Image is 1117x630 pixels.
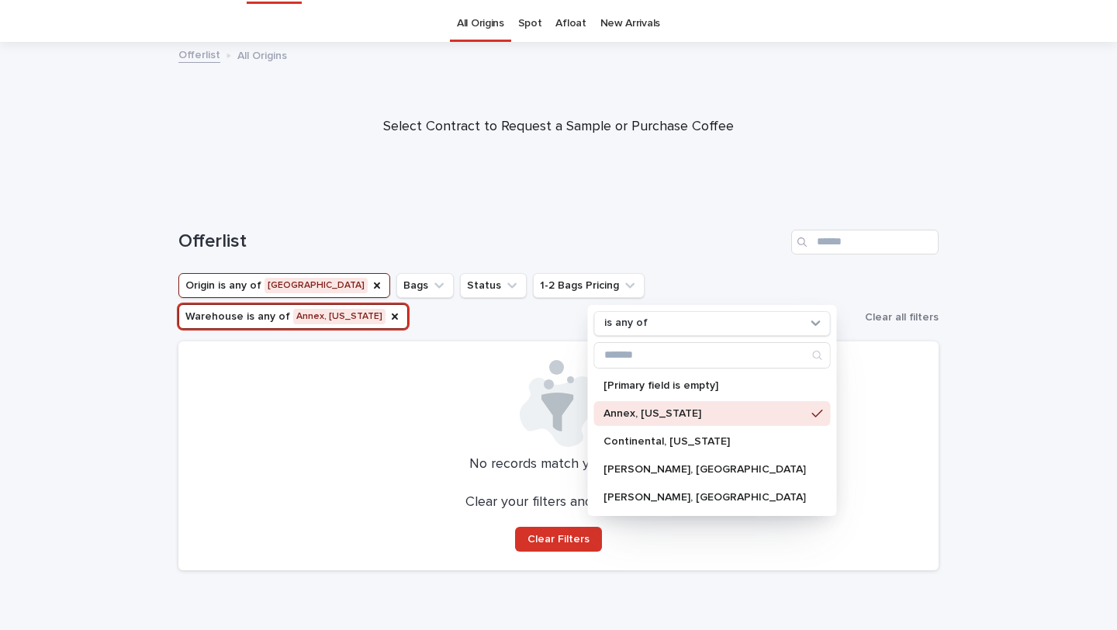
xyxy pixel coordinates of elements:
[527,534,590,545] span: Clear Filters
[396,273,454,298] button: Bags
[859,306,939,329] button: Clear all filters
[791,230,939,254] input: Search
[178,304,408,329] button: Warehouse
[604,317,648,330] p: is any of
[248,119,869,136] p: Select Contract to Request a Sample or Purchase Coffee
[178,230,785,253] h1: Offerlist
[603,380,806,391] p: [Primary field is empty]
[594,342,831,369] div: Search
[865,312,939,323] span: Clear all filters
[457,5,504,42] a: All Origins
[197,456,920,473] p: No records match your filters
[555,5,586,42] a: Afloat
[603,492,806,503] p: [PERSON_NAME], [GEOGRAPHIC_DATA]
[603,408,806,419] p: Annex, [US_STATE]
[595,343,830,368] input: Search
[533,273,645,298] button: 1-2 Bags Pricing
[515,527,602,552] button: Clear Filters
[518,5,542,42] a: Spot
[237,46,287,63] p: All Origins
[603,436,806,447] p: Continental, [US_STATE]
[178,273,390,298] button: Origin
[465,494,652,511] p: Clear your filters and try again.
[600,5,660,42] a: New Arrivals
[178,45,220,63] a: Offerlist
[603,464,806,475] p: [PERSON_NAME], [GEOGRAPHIC_DATA]
[460,273,527,298] button: Status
